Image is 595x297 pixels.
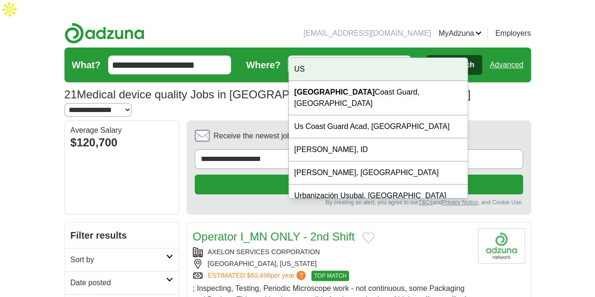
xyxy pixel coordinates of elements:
a: ESTIMATED:$60,498per year? [208,271,308,281]
button: Add to favorite jobs [362,232,374,243]
button: Create alert [195,175,523,194]
button: Search [426,55,482,75]
span: 21 [64,86,77,103]
span: Receive the newest jobs for this search : [214,130,374,142]
div: AXELON SERVICES CORPORATION [193,247,470,257]
h2: Filter results [65,223,179,248]
span: ? [296,271,306,280]
div: Urbanización Usubal, [GEOGRAPHIC_DATA] [289,185,468,208]
label: What? [72,58,101,72]
a: Privacy Notice [442,199,478,206]
div: [PERSON_NAME], ID [289,138,468,161]
strong: [GEOGRAPHIC_DATA] [294,88,375,96]
span: TOP MATCH [311,271,349,281]
a: Sort by [65,248,179,271]
div: $120,700 [71,134,173,151]
label: Where? [246,58,280,72]
h2: Date posted [71,277,166,289]
h2: Sort by [71,254,166,265]
h1: Medical device quality Jobs in [GEOGRAPHIC_DATA], [GEOGRAPHIC_DATA] [64,88,471,101]
span: Search [449,56,474,74]
a: Advanced [490,56,523,74]
div: By creating an alert, you agree to our and , and Cookie Use. [195,198,523,207]
a: T&Cs [418,199,432,206]
a: Date posted [65,271,179,294]
div: [PERSON_NAME], [GEOGRAPHIC_DATA] [289,161,468,185]
div: [GEOGRAPHIC_DATA], [US_STATE] [193,259,470,269]
a: MyAdzuna [438,28,482,39]
div: Coast Guard, [GEOGRAPHIC_DATA] [289,81,468,115]
span: $60,498 [246,272,270,279]
li: [EMAIL_ADDRESS][DOMAIN_NAME] [303,28,431,39]
img: Company logo [478,228,525,264]
a: Operator I_MN ONLY - 2nd Shift [193,230,355,243]
div: US [289,58,468,81]
div: Average Salary [71,127,173,134]
a: Employers [495,28,531,39]
img: Adzuna logo [64,23,144,44]
div: Us Coast Guard Acad, [GEOGRAPHIC_DATA] [289,115,468,138]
